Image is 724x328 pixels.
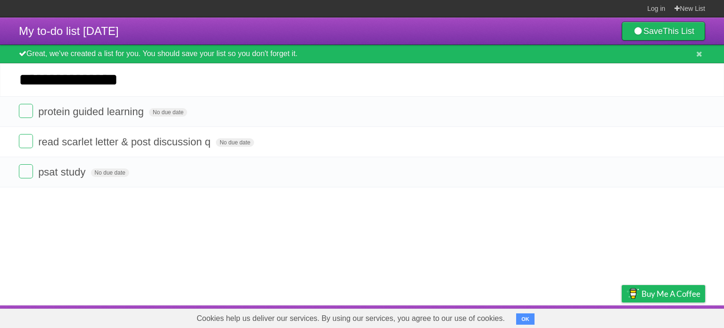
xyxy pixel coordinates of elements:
[609,308,634,326] a: Privacy
[626,286,639,302] img: Buy me a coffee
[622,285,705,303] a: Buy me a coffee
[91,168,129,177] span: No due date
[577,308,598,326] a: Terms
[149,108,187,117] span: No due date
[622,22,705,41] a: SaveThis List
[527,308,566,326] a: Developers
[19,134,33,148] label: Done
[38,166,88,178] span: psat study
[38,106,146,118] span: protein guided learning
[19,25,119,37] span: My to-do list [DATE]
[646,308,705,326] a: Suggest a feature
[187,309,514,328] span: Cookies help us deliver our services. By using our services, you agree to our use of cookies.
[19,104,33,118] label: Done
[663,26,694,36] b: This List
[19,164,33,178] label: Done
[516,313,535,325] button: OK
[38,136,213,148] span: read scarlet letter & post discussion q
[642,286,700,302] span: Buy me a coffee
[496,308,516,326] a: About
[216,138,254,147] span: No due date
